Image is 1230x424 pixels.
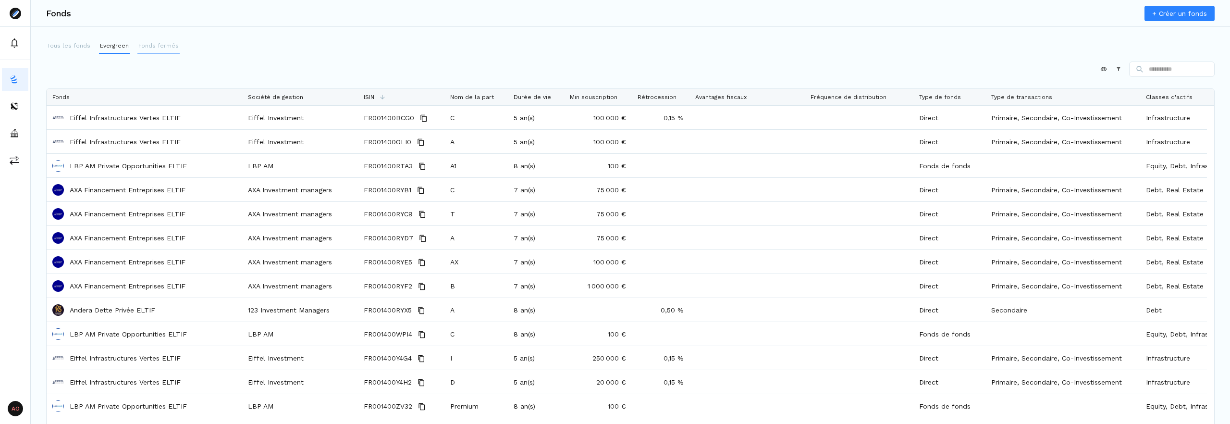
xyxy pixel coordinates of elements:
[242,178,358,201] div: AXA Investment managers
[415,185,427,196] button: Copy
[364,94,374,100] span: ISIN
[450,94,494,100] span: Nom de la part
[52,160,64,172] img: LBP AM Private Opportunities ELTIF
[913,154,985,177] div: Fonds de fonds
[70,353,181,363] a: Eiffel Infrastructures Vertes ELTIF
[242,394,358,418] div: LBP AM
[8,401,23,416] span: AO
[913,370,985,394] div: Direct
[2,68,28,91] button: funds
[564,250,632,274] div: 100 000 €
[1146,94,1193,100] span: Classes d'actifs
[70,329,187,339] a: LBP AM Private Opportunities ELTIF
[913,178,985,201] div: Direct
[242,226,358,249] div: AXA Investment managers
[913,250,985,274] div: Direct
[52,304,64,316] img: Andera Dette Privée ELTIF
[564,130,632,153] div: 100 000 €
[70,113,181,123] a: Eiffel Infrastructures Vertes ELTIF
[638,94,676,100] span: Rétrocession
[70,185,185,195] a: AXA Financement Entreprises ELTIF
[242,202,358,225] div: AXA Investment managers
[2,122,28,145] a: asset-managers
[417,161,428,172] button: Copy
[985,226,1140,249] div: Primaire, Secondaire, Co-Investissement
[242,250,358,274] div: AXA Investment managers
[508,178,564,201] div: 7 an(s)
[364,299,412,322] span: FR001400RYX5
[444,226,508,249] div: A
[632,346,689,370] div: 0,15 %
[444,274,508,298] div: B
[70,305,155,315] p: Andera Dette Privée ELTIF
[364,347,412,370] span: FR001400Y4G4
[2,149,28,172] button: commissions
[242,298,358,322] div: 123 Investment Managers
[70,281,185,291] a: AXA Financement Entreprises ELTIF
[364,202,413,226] span: FR001400RYC9
[2,95,28,118] button: distributors
[52,376,64,388] img: Eiffel Infrastructures Vertes ELTIF
[416,281,428,292] button: Copy
[415,137,427,148] button: Copy
[985,370,1140,394] div: Primaire, Secondaire, Co-Investissement
[10,101,19,111] img: distributors
[364,371,412,394] span: FR001400Y4H2
[913,322,985,346] div: Fonds de fonds
[52,94,70,100] span: Fonds
[364,226,413,250] span: FR001400RYD7
[364,130,411,154] span: FR001400OLI0
[364,274,412,298] span: FR001400RYF2
[444,250,508,274] div: AX
[811,94,886,100] span: Fréquence de distribution
[364,395,412,418] span: FR001400ZV32
[242,370,358,394] div: Eiffel Investment
[564,370,632,394] div: 20 000 €
[364,178,411,202] span: FR001400RYB1
[564,106,632,129] div: 100 000 €
[52,256,64,268] img: AXA Financement Entreprises ELTIF
[695,94,747,100] span: Avantages fiscaux
[564,226,632,249] div: 75 000 €
[564,178,632,201] div: 75 000 €
[416,377,427,388] button: Copy
[508,250,564,274] div: 7 an(s)
[46,9,71,18] h3: Fonds
[444,298,508,322] div: A
[632,298,689,322] div: 0,50 %
[70,377,181,387] a: Eiffel Infrastructures Vertes ELTIF
[242,130,358,153] div: Eiffel Investment
[508,394,564,418] div: 8 an(s)
[570,94,617,100] span: Min souscription
[70,257,185,267] a: AXA Financement Entreprises ELTIF
[47,41,90,50] p: Tous les fonds
[70,161,187,171] p: LBP AM Private Opportunities ELTIF
[416,353,427,364] button: Copy
[444,130,508,153] div: A
[52,184,64,196] img: AXA Financement Entreprises ELTIF
[248,94,303,100] span: Société de gestion
[70,401,187,411] p: LBP AM Private Opportunities ELTIF
[985,178,1140,201] div: Primaire, Secondaire, Co-Investissement
[70,233,185,243] a: AXA Financement Entreprises ELTIF
[985,298,1140,322] div: Secondaire
[138,41,179,50] p: Fonds fermés
[417,233,429,244] button: Copy
[913,274,985,298] div: Direct
[564,202,632,225] div: 75 000 €
[52,208,64,220] img: AXA Financement Entreprises ELTIF
[913,226,985,249] div: Direct
[564,322,632,346] div: 100 €
[364,250,412,274] span: FR001400RYE5
[70,137,181,147] p: Eiffel Infrastructures Vertes ELTIF
[418,112,430,124] button: Copy
[985,250,1140,274] div: Primaire, Secondaire, Co-Investissement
